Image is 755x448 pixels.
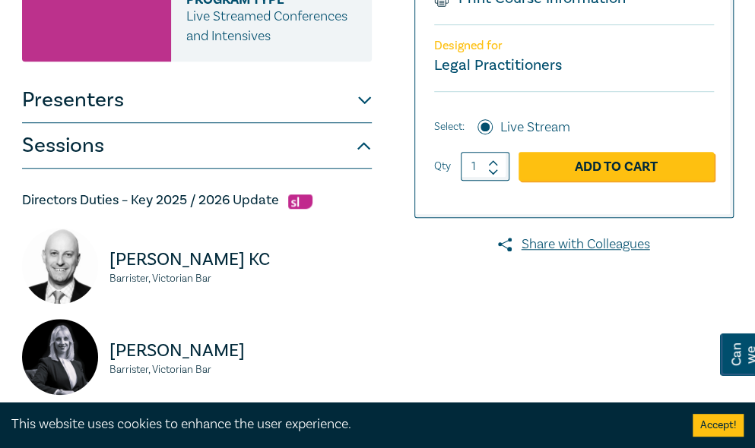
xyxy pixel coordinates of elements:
h5: Directors Duties – Key 2025 / 2026 Update [22,191,372,210]
button: Sessions [22,123,372,169]
input: 1 [461,152,509,181]
img: Substantive Law [288,194,312,209]
small: Barrister, Victorian Bar [109,273,372,284]
p: Designed for [434,39,714,53]
a: Add to Cart [519,152,714,181]
img: Panagiota Pisani [22,319,98,395]
img: Dr. Oren Bigos KC [22,228,98,304]
button: Accept cookies [693,414,744,437]
p: [PERSON_NAME] KC [109,248,372,272]
p: [PERSON_NAME] [109,339,372,363]
label: Live Stream [500,118,570,137]
a: Share with Colleagues [414,235,734,254]
button: Presenters [22,77,372,123]
div: This website uses cookies to enhance the user experience. [11,415,670,434]
span: Select: [434,118,465,135]
small: Barrister, Victorian Bar [109,364,372,375]
label: Qty [434,158,451,175]
p: Live Streamed Conferences and Intensives [186,7,357,46]
small: Legal Practitioners [434,55,562,75]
